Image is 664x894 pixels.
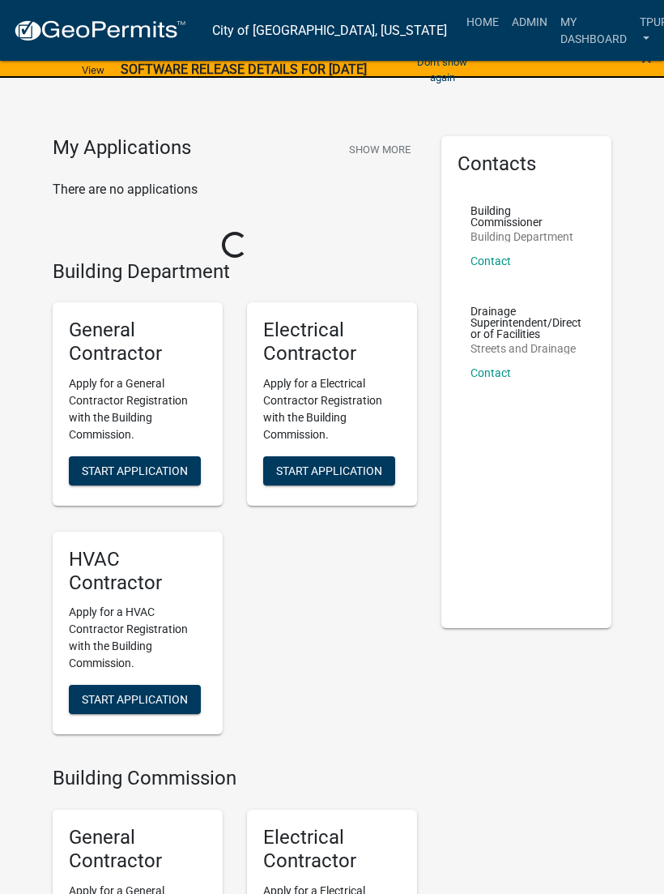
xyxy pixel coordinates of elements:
[460,6,505,37] a: Home
[470,306,582,340] p: Drainage Superintendent/Director of Facilities
[554,6,633,54] a: My Dashboard
[263,319,401,366] h5: Electrical Contractor
[263,456,395,485] button: Start Application
[69,456,201,485] button: Start Application
[75,57,111,83] a: View
[53,180,417,199] p: There are no applications
[641,49,652,68] button: Close
[69,319,206,366] h5: General Contractor
[263,375,401,443] p: Apply for a Electrical Contractor Registration with the Building Commission.
[470,231,582,242] p: Building Department
[399,49,486,91] button: Don't show again
[69,685,201,714] button: Start Application
[263,826,401,873] h5: Electrical Contractor
[53,260,417,284] h4: Building Department
[458,152,595,176] h5: Contacts
[470,205,582,228] p: Building Commissioner
[82,693,188,706] span: Start Application
[212,17,447,45] a: City of [GEOGRAPHIC_DATA], [US_STATE]
[69,826,206,873] h5: General Contractor
[69,375,206,443] p: Apply for a General Contractor Registration with the Building Commission.
[69,604,206,672] p: Apply for a HVAC Contractor Registration with the Building Commission.
[121,62,367,77] strong: SOFTWARE RELEASE DETAILS FOR [DATE]
[276,464,382,477] span: Start Application
[82,464,188,477] span: Start Application
[53,767,417,790] h4: Building Commission
[470,366,511,379] a: Contact
[53,136,191,160] h4: My Applications
[69,548,206,595] h5: HVAC Contractor
[470,255,511,267] a: Contact
[343,136,417,163] button: Show More
[470,343,582,354] p: Streets and Drainage
[505,6,554,37] a: Admin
